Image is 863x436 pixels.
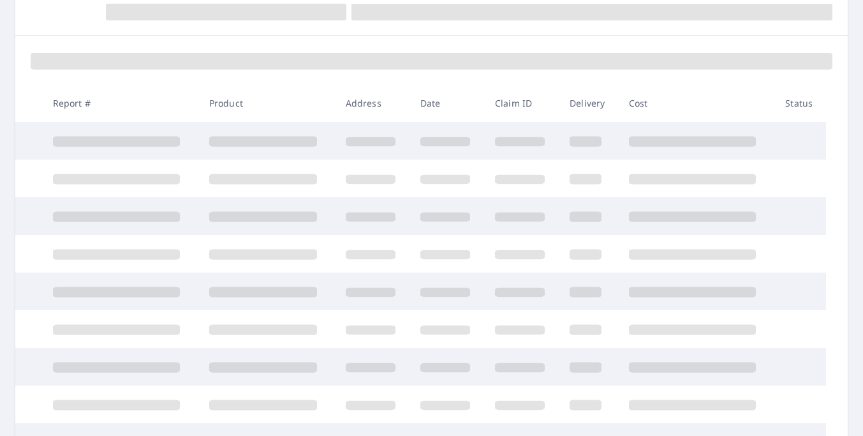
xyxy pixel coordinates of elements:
[619,84,775,122] th: Cost
[410,84,485,122] th: Date
[43,84,199,122] th: Report #
[485,84,559,122] th: Claim ID
[559,84,619,122] th: Delivery
[336,84,410,122] th: Address
[775,84,826,122] th: Status
[199,84,336,122] th: Product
